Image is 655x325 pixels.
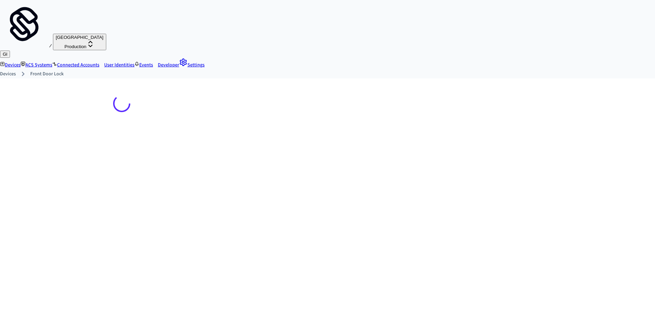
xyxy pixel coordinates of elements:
[3,52,7,57] span: Gl
[30,71,64,78] a: Front Door Lock
[21,62,52,68] a: ACS Systems
[153,62,179,68] a: Developer
[52,62,99,68] a: Connected Accounts
[56,35,103,40] span: [GEOGRAPHIC_DATA]
[99,62,134,68] a: User Identities
[134,62,153,68] a: Events
[179,62,205,68] a: Settings
[65,44,87,49] span: Production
